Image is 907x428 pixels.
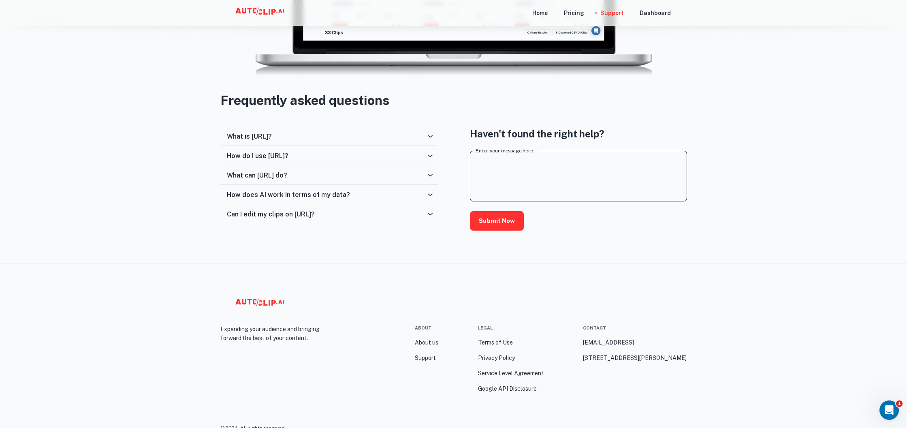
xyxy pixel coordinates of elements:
[227,152,288,160] h6: How do I use [URL]?
[470,126,687,141] h4: Haven't found the right help?
[220,91,687,110] h3: Frequently asked questions
[220,204,437,224] div: Can I edit my clips on [URL]?
[478,369,544,378] a: Service Level Agreement
[478,338,513,347] a: Terms of Use
[415,338,438,347] a: About us
[220,165,437,185] div: What can [URL] do?
[220,325,337,342] p: Expanding your audience and bringing forward the best of your content.
[879,400,899,420] iframe: Intercom live chat
[583,338,634,347] a: [EMAIL_ADDRESS]
[478,353,515,362] a: Privacy Policy
[478,384,537,393] a: Google API Disclosure
[415,325,431,332] div: About
[896,400,903,407] span: 1
[220,185,437,204] div: How does AI work in terms of my data?
[227,210,315,218] h6: Can I edit my clips on [URL]?
[220,146,437,165] div: How do I use [URL]?
[476,147,534,154] label: Enter your message here.
[227,171,287,179] h6: What can [URL] do?
[583,353,687,362] a: [STREET_ADDRESS][PERSON_NAME]
[583,325,606,332] div: Contact
[470,211,524,231] button: Submit Now
[478,325,493,332] div: Legal
[220,126,437,146] div: What is [URL]?
[227,191,350,199] h6: How does AI work in terms of my data?
[415,353,436,362] a: Support
[227,133,272,140] h6: What is [URL]?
